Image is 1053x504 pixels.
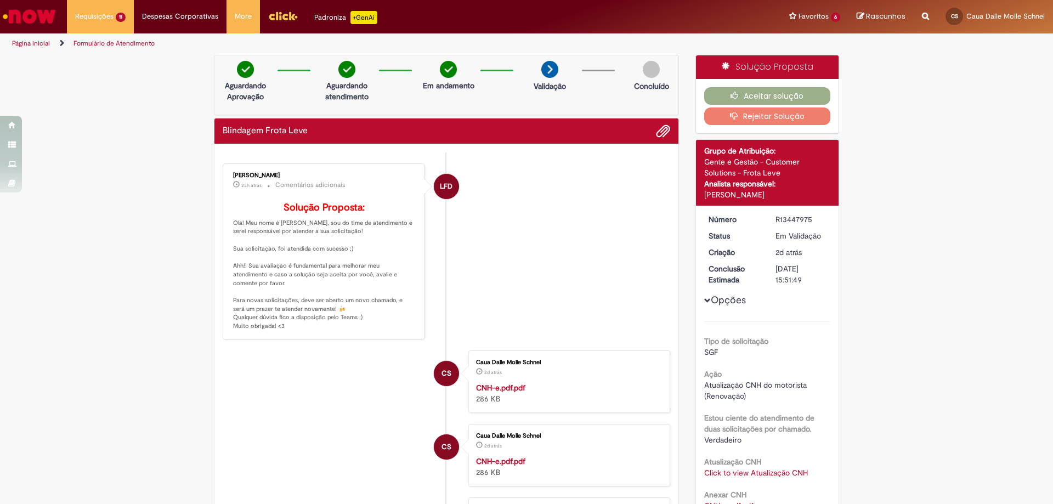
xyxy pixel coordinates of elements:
[700,214,768,225] dt: Número
[704,189,831,200] div: [PERSON_NAME]
[857,12,905,22] a: Rascunhos
[434,174,459,199] div: Leticia Ferreira Dantas De Almeida
[235,11,252,22] span: More
[704,413,814,434] b: Estou ciente do atendimento de duas solicitações por chamado.
[219,80,272,102] p: Aguardando Aprovação
[423,80,474,91] p: Em andamento
[831,13,840,22] span: 6
[75,11,114,22] span: Requisições
[8,33,694,54] ul: Trilhas de página
[275,180,346,190] small: Comentários adicionais
[866,11,905,21] span: Rascunhos
[704,490,746,500] b: Anexar CNH
[314,11,377,24] div: Padroniza
[775,214,826,225] div: R13447975
[700,230,768,241] dt: Status
[12,39,50,48] a: Página inicial
[704,107,831,125] button: Rejeitar Solução
[634,81,669,92] p: Concluído
[350,11,377,24] p: +GenAi
[700,263,768,285] dt: Conclusão Estimada
[775,263,826,285] div: [DATE] 15:51:49
[1,5,58,27] img: ServiceNow
[775,247,826,258] div: 26/08/2025 11:51:40
[484,369,502,376] time: 26/08/2025 11:51:32
[799,11,829,22] span: Favoritos
[704,369,722,379] b: Ação
[541,61,558,78] img: arrow-next.png
[434,434,459,460] div: Caua Dalle Molle Schnel
[233,202,416,331] p: Olá! Meu nome é [PERSON_NAME], sou do time de atendimento e serei responsável por atender a sua s...
[704,156,831,178] div: Gente e Gestão - Customer Solutions - Frota Leve
[696,55,839,79] div: Solução Proposta
[441,360,451,387] span: CS
[704,435,741,445] span: Verdadeiro
[476,382,659,404] div: 286 KB
[241,182,262,189] time: 27/08/2025 11:55:12
[484,443,502,449] span: 2d atrás
[320,80,373,102] p: Aguardando atendimento
[704,87,831,105] button: Aceitar solução
[704,457,761,467] b: Atualização CNH
[268,8,298,24] img: click_logo_yellow_360x200.png
[476,456,525,466] a: CNH-e.pdf.pdf
[434,361,459,386] div: Caua Dalle Molle Schnel
[476,456,659,478] div: 286 KB
[775,230,826,241] div: Em Validação
[775,247,802,257] time: 26/08/2025 11:51:40
[440,61,457,78] img: check-circle-green.png
[951,13,958,20] span: CS
[704,347,718,357] span: SGF
[656,124,670,138] button: Adicionar anexos
[704,336,768,346] b: Tipo de solicitação
[704,380,809,401] span: Atualização CNH do motorista (Renovação)
[73,39,155,48] a: Formulário de Atendimento
[142,11,218,22] span: Despesas Corporativas
[233,172,416,179] div: [PERSON_NAME]
[223,126,308,136] h2: Blindagem Frota Leve Histórico de tíquete
[966,12,1045,21] span: Caua Dalle Molle Schnel
[534,81,566,92] p: Validação
[338,61,355,78] img: check-circle-green.png
[284,201,365,214] b: Solução Proposta:
[700,247,768,258] dt: Criação
[241,182,262,189] span: 23h atrás
[441,434,451,460] span: CS
[476,433,659,439] div: Caua Dalle Molle Schnel
[704,468,808,478] a: Click to view Atualização CNH
[116,13,126,22] span: 11
[704,178,831,189] div: Analista responsável:
[440,173,452,200] span: LFD
[484,369,502,376] span: 2d atrás
[704,145,831,156] div: Grupo de Atribuição:
[484,443,502,449] time: 26/08/2025 11:50:42
[775,247,802,257] span: 2d atrás
[476,359,659,366] div: Caua Dalle Molle Schnel
[237,61,254,78] img: check-circle-green.png
[643,61,660,78] img: img-circle-grey.png
[476,383,525,393] a: CNH-e.pdf.pdf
